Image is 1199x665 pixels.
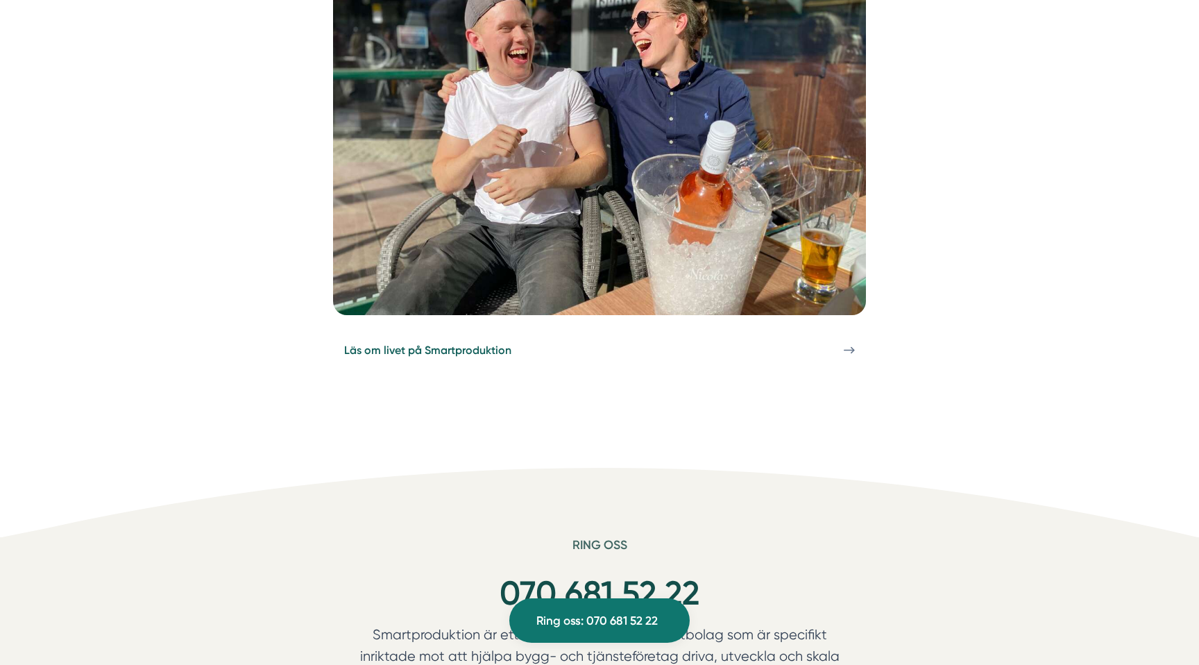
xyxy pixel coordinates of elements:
[536,612,658,630] span: Ring oss: 070 681 52 22
[333,537,866,564] h6: Ring oss
[333,336,866,364] a: Läs om livet på Smartproduktion
[500,573,699,613] a: 070 681 52 22
[509,598,690,643] a: Ring oss: 070 681 52 22
[344,342,511,359] span: Läs om livet på Smartproduktion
